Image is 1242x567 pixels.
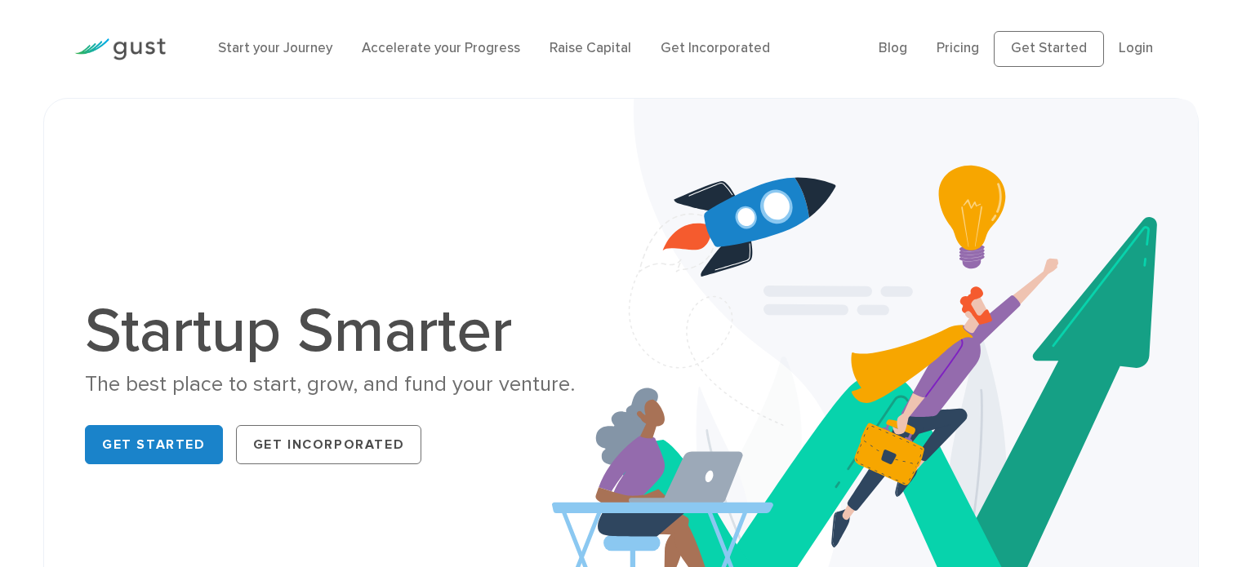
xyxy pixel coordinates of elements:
a: Get Incorporated [661,40,770,56]
h1: Startup Smarter [85,300,608,362]
a: Pricing [937,40,979,56]
a: Start your Journey [218,40,332,56]
a: Blog [879,40,907,56]
a: Get Started [994,31,1104,67]
a: Raise Capital [550,40,631,56]
div: The best place to start, grow, and fund your venture. [85,370,608,399]
a: Accelerate your Progress [362,40,520,56]
a: Get Started [85,425,223,464]
a: Login [1119,40,1153,56]
a: Get Incorporated [236,425,422,464]
img: Gust Logo [74,38,166,60]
